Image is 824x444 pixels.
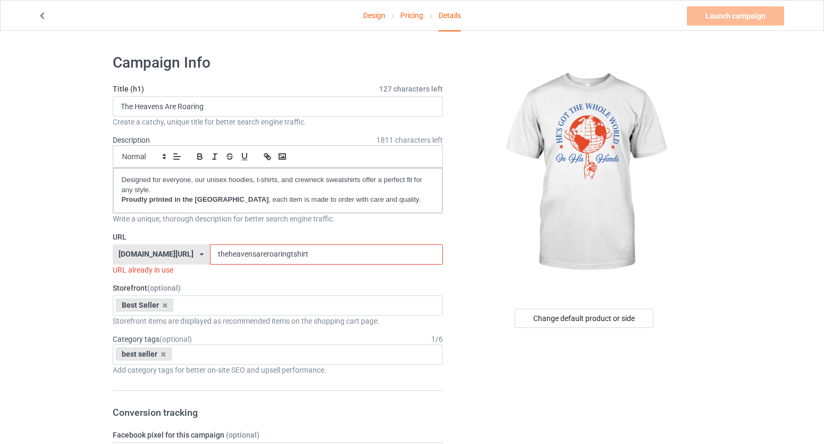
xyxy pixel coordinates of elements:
label: Title (h1) [113,84,443,94]
label: URL [113,232,443,242]
div: best seller [116,348,172,360]
div: Details [439,1,461,31]
strong: Proudly printed in the [GEOGRAPHIC_DATA] [122,195,269,203]
h1: Campaign Info [113,53,443,72]
div: Write a unique, thorough description for better search engine traffic. [113,213,443,224]
a: Design [363,1,385,30]
label: Storefront [113,283,443,293]
a: Pricing [400,1,423,30]
div: URL already in use [113,265,443,275]
div: Change default product or side [515,309,653,328]
h3: Conversion tracking [113,406,443,418]
span: 1811 characters left [376,135,443,145]
div: 1 / 6 [431,334,443,344]
label: Category tags [113,334,192,344]
p: , each item is made to order with care and quality. [122,195,434,205]
div: Best Seller [116,299,174,311]
div: Create a catchy, unique title for better search engine traffic. [113,117,443,127]
span: 127 characters left [379,84,443,94]
span: (optional) [159,335,192,343]
span: (optional) [147,284,181,292]
span: (optional) [226,431,259,439]
label: Facebook pixel for this campaign [113,430,443,440]
div: Add category tags for better on-site SEO and upsell performance. [113,365,443,375]
div: [DOMAIN_NAME][URL] [119,250,194,258]
label: Description [113,136,150,144]
p: Designed for everyone, our unisex hoodies, t-shirts, and crewneck sweatshirts offer a perfect fit... [122,175,434,195]
div: Storefront items are displayed as recommended items on the shopping cart page. [113,316,443,326]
